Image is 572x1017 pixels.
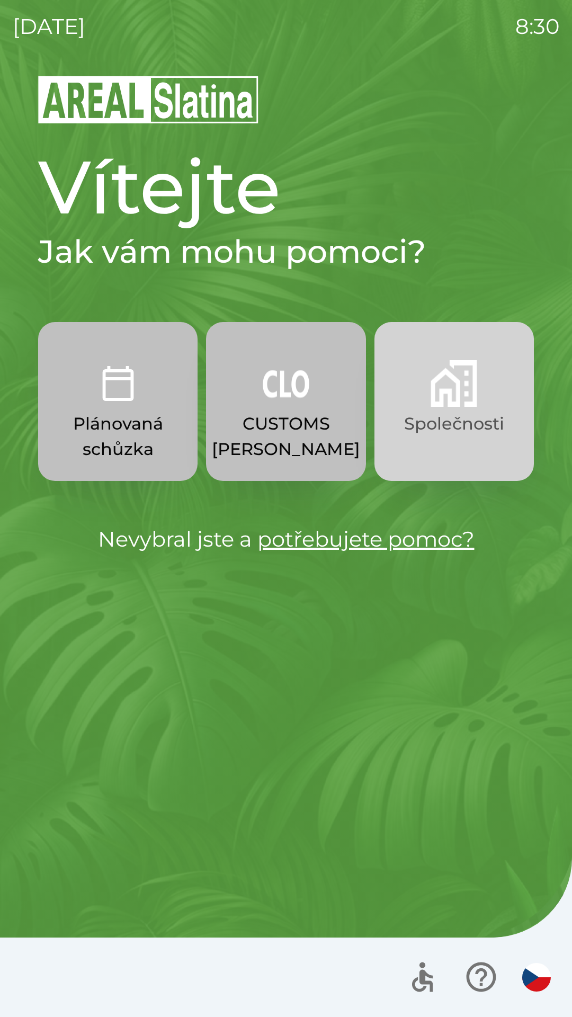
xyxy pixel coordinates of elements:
p: Společnosti [404,411,504,436]
img: Logo [38,74,534,125]
h1: Vítejte [38,142,534,232]
img: 0ea463ad-1074-4378-bee6-aa7a2f5b9440.png [95,360,141,407]
img: 889875ac-0dea-4846-af73-0927569c3e97.png [263,360,309,407]
p: 8:30 [515,11,559,42]
button: CUSTOMS [PERSON_NAME] [206,322,365,481]
img: cs flag [522,963,551,992]
button: Společnosti [374,322,534,481]
p: CUSTOMS [PERSON_NAME] [212,411,360,462]
p: Plánovaná schůzka [64,411,172,462]
h2: Jak vám mohu pomoci? [38,232,534,271]
p: Nevybral jste a [38,523,534,555]
p: [DATE] [13,11,85,42]
button: Plánovaná schůzka [38,322,198,481]
img: 58b4041c-2a13-40f9-aad2-b58ace873f8c.png [431,360,477,407]
a: potřebujete pomoc? [257,526,475,552]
